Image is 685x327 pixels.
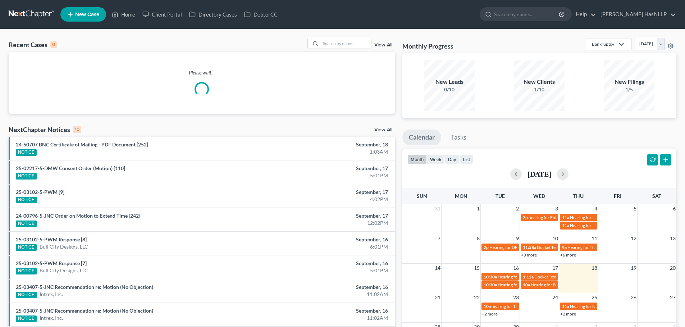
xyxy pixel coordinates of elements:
div: Bankruptcy [592,41,614,47]
a: Directory Cases [186,8,241,21]
span: 22 [473,293,480,302]
a: +3 more [521,252,537,258]
span: hearing for Entecco Filter Technology, Inc. [529,215,608,220]
div: 5:01PM [269,267,388,274]
span: 10:30a [484,282,497,287]
span: 19 [630,264,637,272]
a: 25-03102-5-PWM [9] [16,189,64,195]
div: September, 17 [269,165,388,172]
input: Search by name... [321,38,371,49]
a: Intrex, Inc. [40,314,63,322]
span: Hearing for Bull City Designs, LLC [531,282,593,287]
a: Home [108,8,139,21]
a: [PERSON_NAME] Hash LLP [597,8,676,21]
div: NOTICE [16,292,37,298]
div: NOTICE [16,221,37,227]
span: 2p [484,245,489,250]
h2: [DATE] [528,170,551,178]
span: Hearing for DNB Management, Inc. et [PERSON_NAME] et al [489,245,603,250]
span: 18 [591,264,598,272]
span: Hearing for DNB Management, Inc. et [PERSON_NAME] et al [498,274,611,280]
span: 10a [484,304,491,309]
span: 3 [554,204,559,213]
span: 1 [476,204,480,213]
span: 20 [669,264,676,272]
span: hearing for The Little Mint, Inc. [492,304,549,309]
a: 25-03102-5-PWM Response [7] [16,260,87,266]
span: 9 [515,234,520,243]
a: +6 more [560,252,576,258]
span: Docket Text: for Bull City Designs, LLC [534,274,605,280]
div: September, 16 [269,236,388,243]
span: 8 [476,234,480,243]
div: NOTICE [16,315,37,322]
div: September, 17 [269,212,388,219]
span: 17 [552,264,559,272]
span: Sun [417,193,427,199]
div: 10 [73,126,81,133]
a: Bull City Designs, LLC [40,243,88,250]
span: 9a [562,245,567,250]
div: 0/10 [424,86,475,93]
span: 23 [512,293,520,302]
div: 1/10 [514,86,565,93]
span: 10:30a [484,274,497,280]
a: Intrex, Inc. [40,291,63,298]
button: day [445,154,460,164]
div: 1/5 [604,86,654,93]
div: NOTICE [16,268,37,274]
span: 4 [594,204,598,213]
div: September, 16 [269,307,388,314]
span: 11 [591,234,598,243]
span: 27 [669,293,676,302]
div: NOTICE [16,197,37,203]
a: Calendar [402,130,441,145]
a: 24-00796-5-JNC Order on Motion to Extend Time [242] [16,213,140,219]
input: Search by name... [494,8,560,21]
a: 25-03102-5-PWM Response [8] [16,236,87,242]
div: 0 [50,41,57,48]
a: View All [374,127,392,132]
button: month [407,154,427,164]
div: 11:02AM [269,314,388,322]
span: 11a [562,304,569,309]
span: 2p [523,215,528,220]
span: Thu [573,193,584,199]
span: 14 [434,264,441,272]
span: 13 [669,234,676,243]
span: Mon [455,193,467,199]
div: 11:02AM [269,291,388,298]
span: 15 [473,264,480,272]
a: 25-03407-5-JNC Recommendation re: Motion (No Objection) [16,284,153,290]
a: 24-50707 BNC Certificate of Mailing - PDF Document [252] [16,141,148,147]
span: 25 [591,293,598,302]
span: Hearing for [570,215,592,220]
span: 24 [552,293,559,302]
a: +2 more [482,311,498,317]
span: 5 [633,204,637,213]
span: 11:58a [523,245,536,250]
div: New Filings [604,78,654,86]
p: Please wait... [9,69,395,76]
div: NOTICE [16,244,37,251]
a: Client Portal [139,8,186,21]
span: 2 [515,204,520,213]
span: Sat [652,193,661,199]
div: September, 16 [269,283,388,291]
a: Help [572,8,596,21]
span: 16 [512,264,520,272]
span: 6 [672,204,676,213]
span: Tue [496,193,505,199]
span: 11a [562,223,569,228]
div: 5:01PM [269,172,388,179]
span: Hearing for [570,223,592,228]
span: Hearing for North Whiteville Urgent Care & Family Practice, [GEOGRAPHIC_DATA] [498,282,653,287]
div: September, 18 [269,141,388,148]
div: 1:03AM [269,148,388,155]
div: NextChapter Notices [9,125,81,134]
span: 12 [630,234,637,243]
h3: Monthly Progress [402,42,453,50]
button: list [460,154,473,164]
div: NOTICE [16,149,37,156]
span: 10a [523,282,530,287]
